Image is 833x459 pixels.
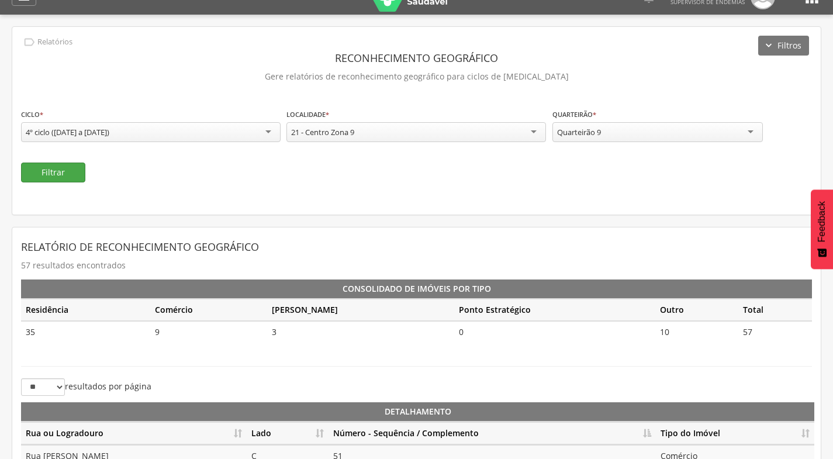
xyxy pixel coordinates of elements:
i:  [23,36,36,49]
button: Filtros [758,36,809,56]
th: Rua ou Logradouro: Ordenar colunas de forma ascendente [21,422,247,445]
select: resultados por página [21,378,65,396]
th: Detalhamento [21,402,814,422]
td: 57 [738,321,812,343]
label: Localidade [286,110,329,119]
p: Gere relatórios de reconhecimento geográfico para ciclos de [MEDICAL_DATA] [21,68,812,85]
th: Total [738,299,812,321]
td: 9 [150,321,268,343]
button: Feedback - Mostrar pesquisa [811,189,833,269]
label: resultados por página [21,378,151,396]
header: Reconhecimento Geográfico [21,47,812,68]
th: Tipo do Imóvel: Ordenar colunas de forma ascendente [656,422,814,445]
div: Quarteirão 9 [557,127,601,137]
th: Residência [21,299,150,321]
th: Lado: Ordenar colunas de forma ascendente [247,422,329,445]
th: [PERSON_NAME] [267,299,454,321]
p: Relatórios [37,37,72,47]
header: Relatório de Reconhecimento Geográfico [21,236,812,257]
label: Ciclo [21,110,43,119]
th: Ponto Estratégico [454,299,655,321]
button: Filtrar [21,163,85,182]
td: 35 [21,321,150,343]
div: 21 - Centro Zona 9 [291,127,354,137]
th: Outro [655,299,738,321]
div: 4º ciclo ([DATE] a [DATE]) [26,127,109,137]
th: Número - Sequência / Complemento: Ordenar colunas de forma descendente [329,422,656,445]
th: Consolidado de Imóveis por Tipo [21,279,812,299]
span: Feedback [817,201,827,242]
td: 0 [454,321,655,343]
p: 57 resultados encontrados [21,257,812,274]
td: 10 [655,321,738,343]
th: Comércio [150,299,268,321]
td: 3 [267,321,454,343]
label: Quarteirão [552,110,596,119]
